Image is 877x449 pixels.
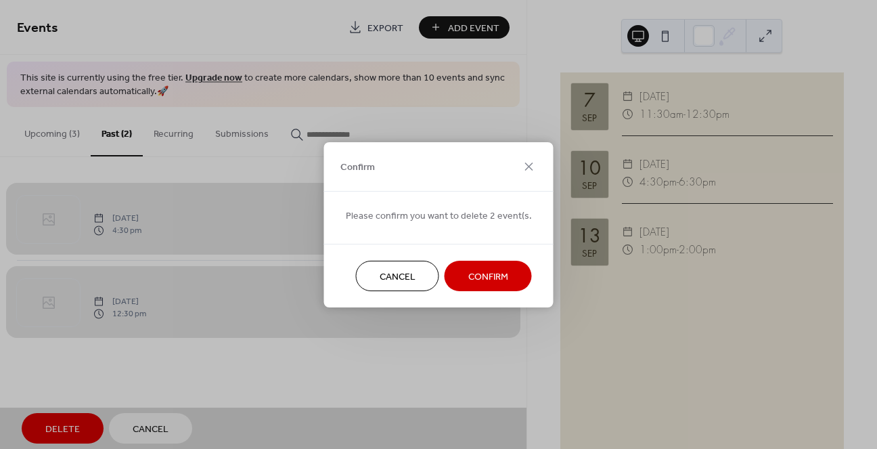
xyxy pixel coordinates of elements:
[445,261,532,291] button: Confirm
[340,161,375,175] span: Confirm
[468,270,508,284] span: Confirm
[356,261,439,291] button: Cancel
[346,209,532,223] span: Please confirm you want to delete 2 event(s.
[380,270,415,284] span: Cancel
